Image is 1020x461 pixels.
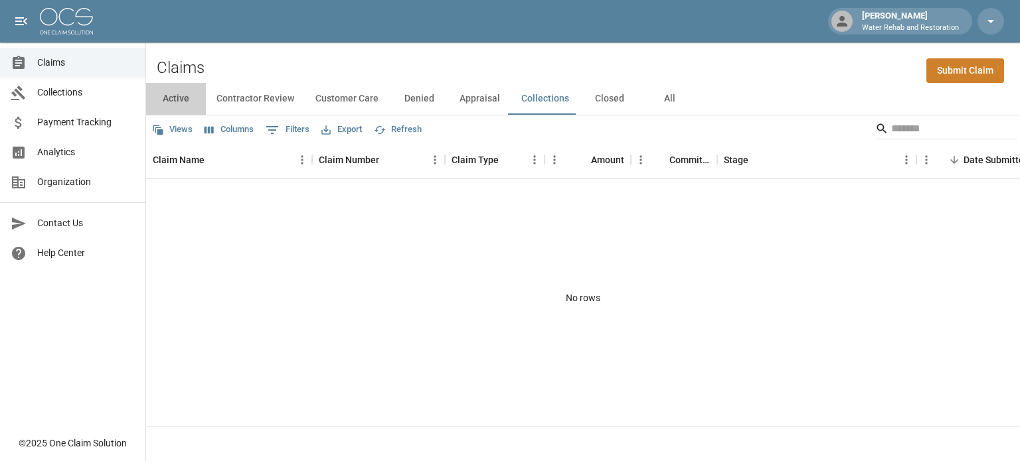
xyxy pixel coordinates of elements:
div: [PERSON_NAME] [857,9,964,33]
button: Sort [748,151,767,169]
button: Sort [499,151,517,169]
div: Search [875,118,1017,142]
div: dynamic tabs [146,83,1020,115]
button: Sort [651,151,669,169]
button: Customer Care [305,83,389,115]
button: open drawer [8,8,35,34]
div: Claim Number [319,141,379,178]
button: All [639,83,699,115]
button: Sort [945,151,964,169]
div: Claim Name [146,141,312,178]
div: Claim Name [153,141,205,178]
button: Appraisal [449,83,511,115]
span: Analytics [37,145,135,159]
span: Organization [37,175,135,189]
button: Menu [425,150,445,170]
img: ocs-logo-white-transparent.png [40,8,93,34]
button: Views [149,119,196,140]
span: Payment Tracking [37,115,135,129]
span: Collections [37,86,135,99]
button: Sort [572,151,591,169]
button: Menu [292,150,312,170]
button: Menu [896,150,916,170]
button: Closed [580,83,639,115]
div: Stage [724,141,748,178]
button: Export [318,119,365,140]
p: Water Rehab and Restoration [862,23,959,34]
div: © 2025 One Claim Solution [19,436,127,450]
div: Committed Amount [669,141,711,178]
button: Active [146,83,206,115]
button: Contractor Review [206,83,305,115]
div: Amount [545,141,631,178]
button: Refresh [371,119,425,140]
span: Contact Us [37,216,135,230]
button: Menu [916,150,936,170]
a: Submit Claim [926,58,1004,83]
h2: Claims [157,58,205,78]
div: No rows [146,179,1020,417]
button: Sort [205,151,223,169]
span: Help Center [37,246,135,260]
div: Claim Number [312,141,445,178]
span: Claims [37,56,135,70]
div: Claim Type [452,141,499,178]
div: Amount [591,141,624,178]
button: Collections [511,83,580,115]
button: Sort [379,151,398,169]
div: Committed Amount [631,141,717,178]
button: Menu [525,150,545,170]
div: Claim Type [445,141,545,178]
button: Menu [631,150,651,170]
button: Select columns [201,119,257,140]
div: Stage [717,141,916,178]
button: Show filters [262,119,313,141]
button: Denied [389,83,449,115]
button: Menu [545,150,564,170]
